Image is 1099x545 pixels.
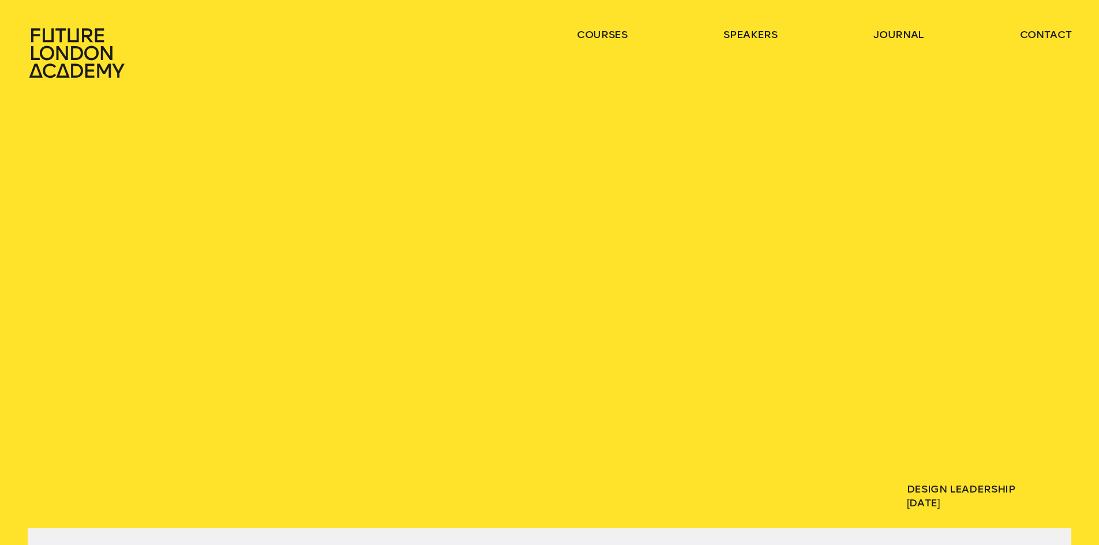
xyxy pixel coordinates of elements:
[907,496,1072,510] span: [DATE]
[873,28,924,42] a: journal
[723,28,777,42] a: speakers
[907,483,1015,495] a: Design Leadership
[1020,28,1072,42] a: contact
[577,28,628,42] a: courses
